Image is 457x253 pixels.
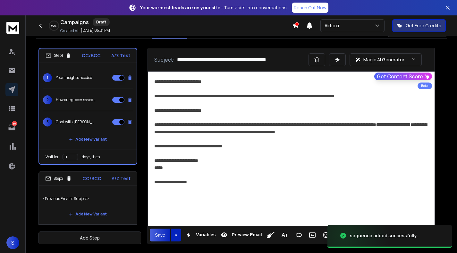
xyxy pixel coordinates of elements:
[43,95,52,104] span: 2
[230,232,263,238] span: Preview Email
[306,229,318,241] button: Insert Image (⌘P)
[320,229,332,241] button: Emoticons
[38,231,141,244] button: Add Step
[46,53,71,58] div: Step 1
[292,3,328,13] a: Reach Out Now
[6,22,19,34] img: logo
[56,119,97,125] p: Chat with [PERSON_NAME]
[60,18,89,26] h1: Campaigns
[294,4,326,11] p: Reach Out Now
[218,229,263,241] button: Preview Email
[51,24,56,28] p: 65 %
[195,232,217,238] span: Variables
[182,229,217,241] button: Variables
[43,118,52,126] span: 3
[12,121,17,126] p: 60
[265,229,277,241] button: Clean HTML
[56,75,97,80] p: Your insights needed: Help a retail innovator.
[82,52,101,59] p: CC/BCC
[45,176,72,181] div: Step 2
[64,208,112,221] button: Add New Variant
[363,57,404,63] p: Magic AI Generator
[350,232,418,239] div: sequence added successfully.
[406,22,441,29] p: Get Free Credits
[140,4,220,11] strong: Your warmest leads are on your site
[81,28,110,33] p: [DATE] 05:31 PM
[325,22,342,29] p: Airboxr
[56,97,97,102] p: How one grocer saved $1.6m by rethinking discounts
[418,83,432,89] div: Beta
[293,229,305,241] button: Insert Link (⌘K)
[278,229,290,241] button: More Text
[60,28,80,33] p: Created At:
[43,73,52,82] span: 1
[6,236,19,249] button: S
[140,4,287,11] p: – Turn visits into conversations
[350,53,422,66] button: Magic AI Generator
[43,190,133,208] p: <Previous Email's Subject>
[93,18,110,26] div: Draft
[82,175,101,182] p: CC/BCC
[82,154,100,160] p: days, then
[46,154,59,160] p: Wait for
[150,229,170,241] button: Save
[112,175,131,182] p: A/Z Test
[111,52,130,59] p: A/Z Test
[374,73,432,80] button: Get Content Score
[38,48,137,165] li: Step1CC/BCCA/Z Test1Your insights needed: Help a retail innovator.2How one grocer saved $1.6m by ...
[392,19,446,32] button: Get Free Credits
[5,121,18,134] a: 60
[154,56,174,64] p: Subject:
[64,133,112,146] button: Add New Variant
[38,171,137,239] li: Step2CC/BCCA/Z Test<Previous Email's Subject>Add New VariantWait fordays, then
